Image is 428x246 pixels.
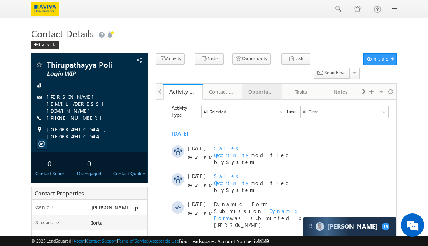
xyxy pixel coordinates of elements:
li: Activity History [163,84,203,99]
div: Notes [327,87,353,96]
span: 48 [382,223,389,230]
img: d_60004797649_company_0_60004797649 [13,41,33,51]
button: Activity [156,53,185,65]
button: Note [195,53,224,65]
span: 04:16 PM [32,174,55,181]
a: Contact Support [86,238,117,243]
div: All Selected [46,6,130,18]
span: Thirupathayya Poli [47,61,118,68]
a: Terms of Service [118,238,148,243]
span: [DATE] [32,136,49,143]
div: Back [31,41,59,49]
a: [PHONE_NUMBER] [47,114,105,121]
span: Time [130,6,140,17]
div: Chat with us now [40,41,131,51]
li: Opportunities [242,84,281,99]
div: Contact Details [209,87,235,96]
span: [DATE] [32,45,49,52]
a: About [74,238,85,243]
span: Contact Details [31,27,94,40]
strong: [PERSON_NAME] [70,179,121,186]
strong: System [70,207,98,214]
span: [DATE] [32,193,49,200]
button: Task [281,53,310,65]
span: 44149 [257,238,269,244]
a: Tasks [282,84,321,100]
div: Minimize live chat window [128,4,146,23]
span: Activity Type [16,6,41,17]
span: [DATE] [32,101,49,108]
div: Activity History [169,88,197,95]
div: 602 Days [89,234,147,245]
button: Send Email [314,68,350,79]
span: modified by [58,193,167,214]
img: carter-drag [308,223,314,229]
span: modified by [58,45,167,66]
span: 04:15 PM [32,230,55,237]
span: Sales Opportunity [58,73,95,86]
em: Start Chat [106,191,141,201]
a: Thirupathayya Poli - Aviva Fortune Plus [63,143,144,149]
div: 0 [73,156,106,170]
span: Send Email [325,69,347,76]
span: Sales Opportunity [58,193,95,207]
div: Tasks [288,87,314,96]
div: Iorta [89,219,147,230]
span: Sales Opportunity [58,45,95,58]
a: [PERSON_NAME][EMAIL_ADDRESS][DOMAIN_NAME] [47,93,107,114]
div: All Selected [47,9,70,16]
span: [DATE] [32,165,49,172]
span: Dynamic Form Submission: was submitted by [PERSON_NAME] [58,101,167,129]
span: [DATE] [32,221,49,228]
li: Contact Details [203,84,242,99]
a: Back [31,40,63,47]
div: Opportunities [248,87,274,96]
span: [DATE] 04:16 PM [119,152,152,157]
span: [DATE] [32,73,49,80]
span: Added by on [58,151,167,158]
button: Contact Actions [363,53,397,65]
strong: System [70,87,98,93]
span: © 2025 LeadSquared | | | | | [31,237,269,245]
textarea: Type your message and hit 'Enter' [10,72,142,184]
a: Activity History [163,84,203,100]
span: [GEOGRAPHIC_DATA], [GEOGRAPHIC_DATA] [47,126,139,140]
a: Acceptable Use [149,238,179,243]
span: Transfer to [PERSON_NAME] [58,136,162,142]
span: Dynamic Form [58,108,145,121]
div: Contact Score [33,170,66,177]
span: modified by [58,73,167,94]
div: Contact Actions [367,55,400,62]
div: -- [112,156,146,170]
span: Sales Opportunity [58,165,95,179]
div: All Time [147,9,162,16]
span: 04:15 PM [32,202,55,209]
div: 0 [33,156,66,170]
label: Owner [35,204,54,211]
span: Your Leadsquared Account Number is [180,238,269,244]
a: Contact Details [203,84,242,100]
a: Opportunities [242,84,281,100]
div: carter-dragCarter[PERSON_NAME]48 [303,217,397,236]
span: Contact Properties [35,189,84,197]
span: 04:17 PM [32,110,55,117]
span: modified by [58,165,167,186]
span: Login WIP [47,70,118,78]
a: Notes [321,84,360,100]
div: Disengaged [73,170,106,177]
div: [DATE] [16,30,41,37]
span: [PERSON_NAME] Ep [91,204,138,211]
span: Dynamic Form [58,228,145,242]
label: Contact Age [35,234,82,241]
img: Custom Logo [31,2,59,16]
label: Source [35,219,61,226]
span: 04:16 PM [32,145,55,152]
span: 04:17 PM [32,82,55,89]
span: [PERSON_NAME] [78,152,113,157]
span: 04:17 PM [32,54,55,61]
div: Contact Quality [112,170,146,177]
button: Opportunity [232,53,271,65]
strong: System [70,59,98,65]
